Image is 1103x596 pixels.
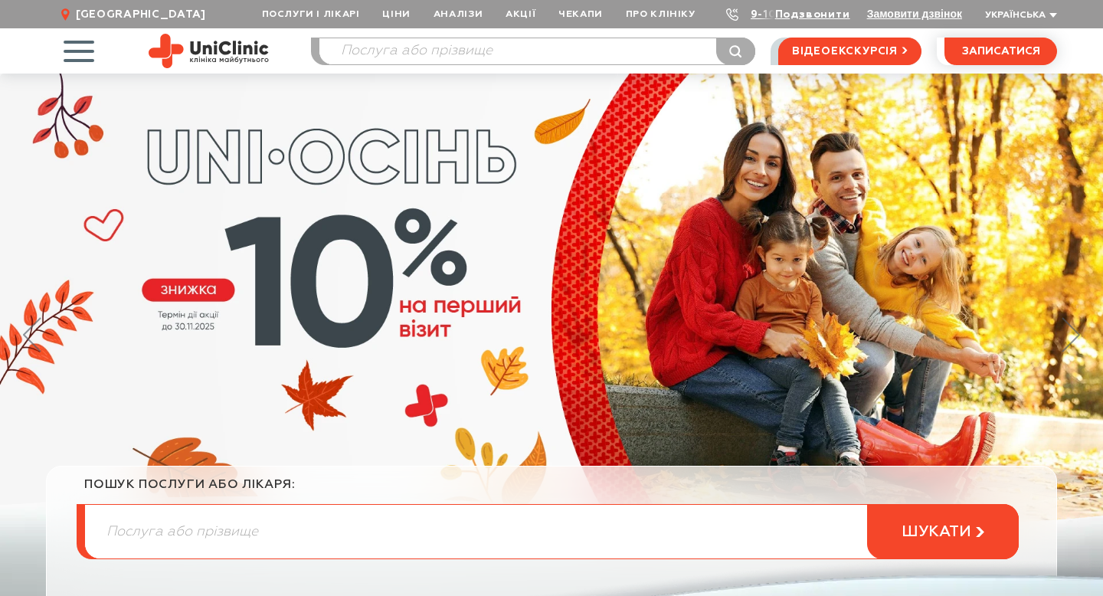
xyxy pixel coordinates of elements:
[775,9,850,20] a: Подзвонити
[84,477,1019,504] div: пошук послуги або лікаря:
[85,505,1018,558] input: Послуга або прізвище
[319,38,754,64] input: Послуга або прізвище
[867,8,962,20] button: Замовити дзвінок
[792,38,898,64] span: відеоекскурсія
[944,38,1057,65] button: записатися
[962,46,1040,57] span: записатися
[902,522,971,542] span: шукати
[751,9,784,20] a: 9-103
[867,504,1019,559] button: шукати
[981,10,1057,21] button: Українська
[76,8,206,21] span: [GEOGRAPHIC_DATA]
[149,34,269,68] img: Uniclinic
[985,11,1046,20] span: Українська
[778,38,921,65] a: відеоекскурсія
